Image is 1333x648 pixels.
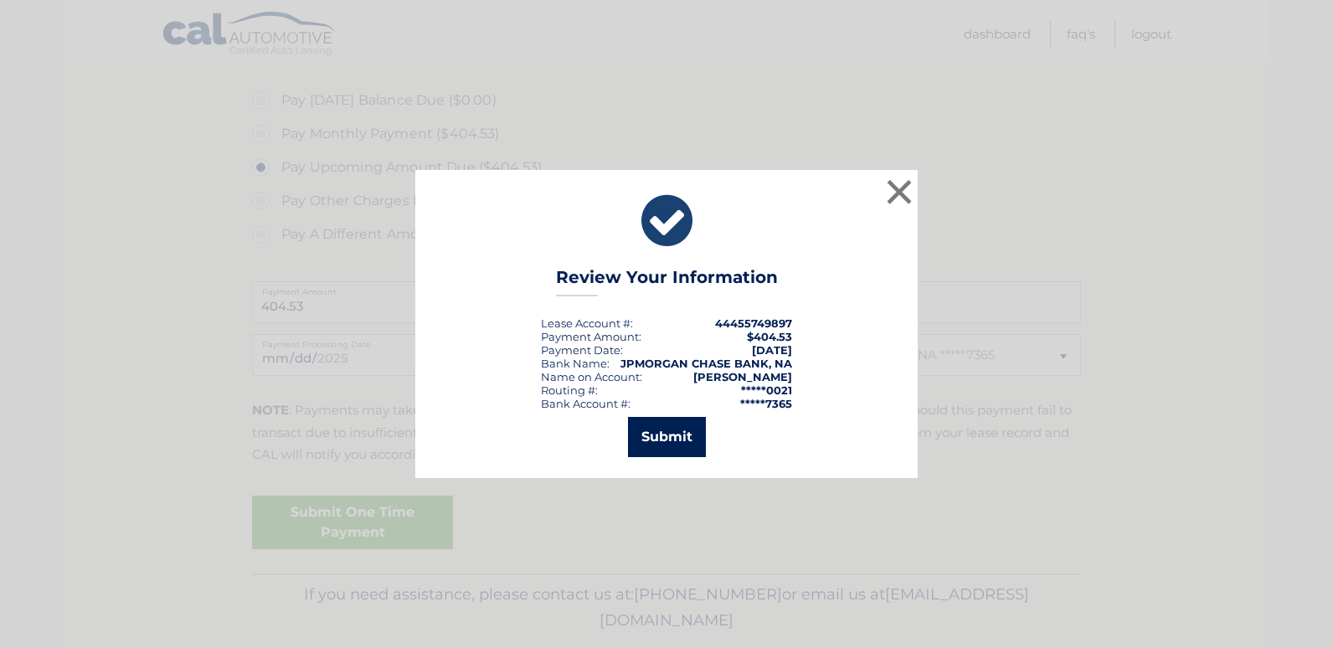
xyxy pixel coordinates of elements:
button: Submit [628,417,706,457]
strong: 44455749897 [715,316,792,330]
div: : [541,343,623,357]
div: Bank Account #: [541,397,630,410]
span: Payment Date [541,343,620,357]
strong: JPMORGAN CHASE BANK, NA [620,357,792,370]
strong: [PERSON_NAME] [693,370,792,383]
div: Payment Amount: [541,330,641,343]
span: [DATE] [752,343,792,357]
div: Bank Name: [541,357,610,370]
div: Routing #: [541,383,598,397]
div: Lease Account #: [541,316,633,330]
h3: Review Your Information [556,267,778,296]
button: × [883,175,916,208]
div: Name on Account: [541,370,642,383]
span: $404.53 [747,330,792,343]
